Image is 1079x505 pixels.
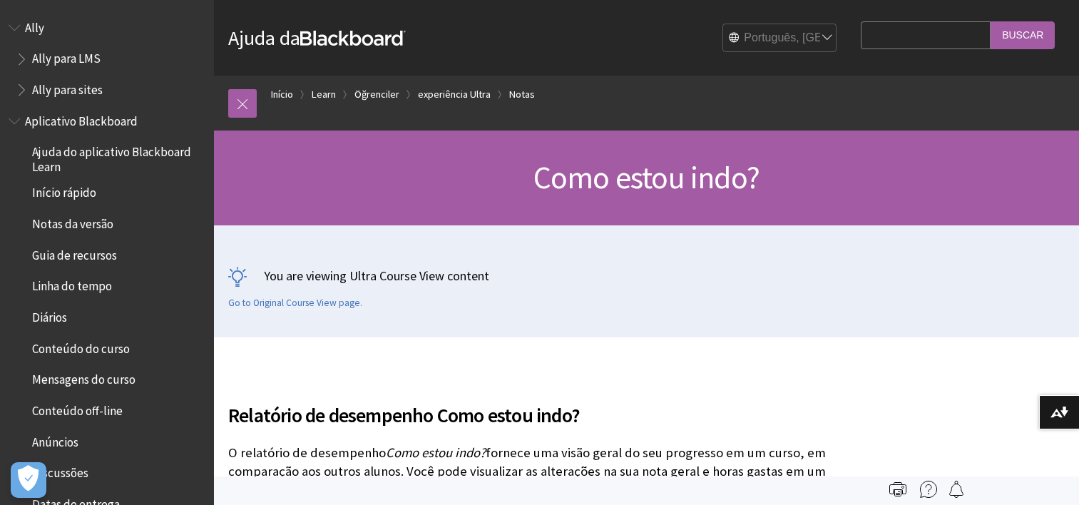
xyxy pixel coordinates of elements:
span: Discussões [32,461,88,481]
span: Guia de recursos [32,243,117,262]
a: Öğrenciler [354,86,399,103]
span: Diários [32,305,67,325]
span: Anúncios [32,430,78,449]
span: Notas da versão [32,212,113,231]
select: Site Language Selector [723,24,837,53]
span: Conteúdo do curso [32,337,130,356]
a: Notas [509,86,535,103]
span: Aplicativo Blackboard [25,109,138,128]
span: Ally para LMS [32,47,101,66]
a: Ajuda daBlackboard [228,25,406,51]
img: More help [920,481,937,498]
nav: Book outline for Anthology Ally Help [9,16,205,102]
p: You are viewing Ultra Course View content [228,267,1065,285]
h2: Relatório de desempenho Como estou indo? [228,383,854,430]
span: Linha do tempo [32,275,112,294]
a: Learn [312,86,336,103]
span: Ally para sites [32,78,103,97]
img: Print [889,481,906,498]
strong: Blackboard [300,31,406,46]
span: Ajuda do aplicativo Blackboard Learn [32,141,204,174]
span: Conteúdo off-line [32,399,123,418]
button: Abrir preferências [11,462,46,498]
img: Follow this page [948,481,965,498]
input: Buscar [991,21,1055,49]
span: Como estou indo? [386,444,486,461]
a: Início [271,86,293,103]
span: Como estou indo? [533,158,760,197]
span: Mensagens do curso [32,368,135,387]
a: Go to Original Course View page. [228,297,362,310]
span: Ally [25,16,44,35]
span: Início rápido [32,181,96,200]
a: experiência Ultra [418,86,491,103]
